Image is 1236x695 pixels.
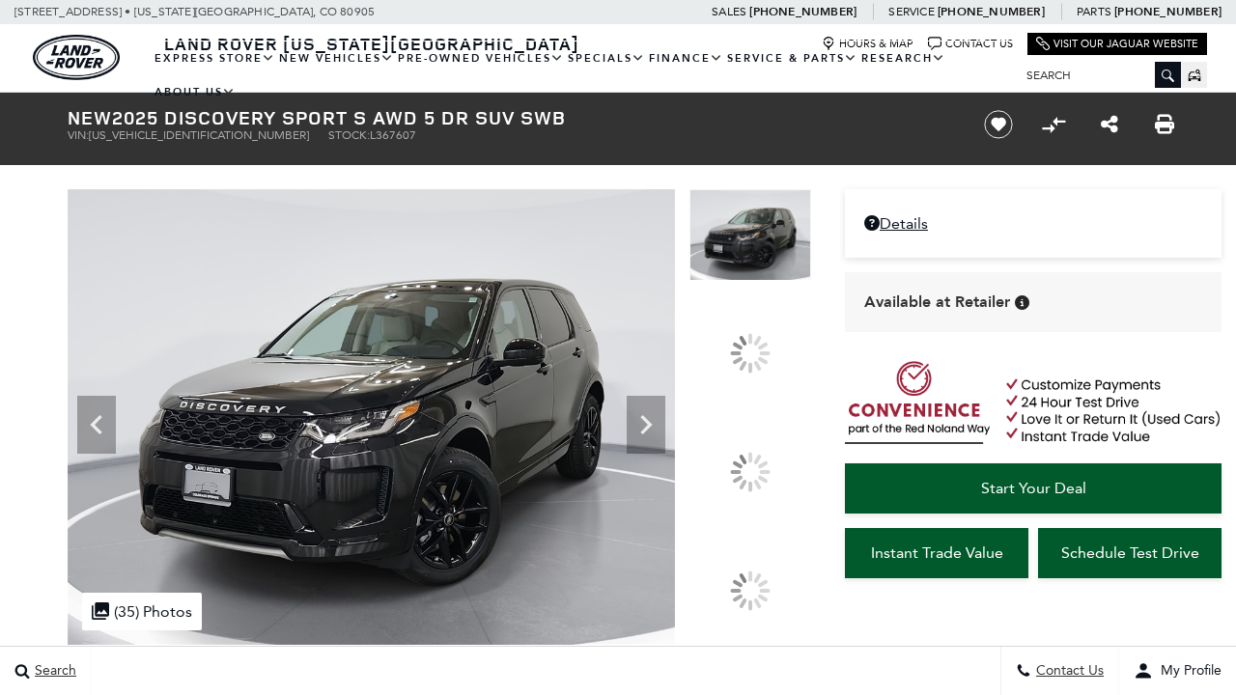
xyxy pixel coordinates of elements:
[164,32,579,55] span: Land Rover [US_STATE][GEOGRAPHIC_DATA]
[1039,110,1068,139] button: Compare vehicle
[153,75,238,109] a: About Us
[864,292,1010,313] span: Available at Retailer
[68,128,89,142] span: VIN:
[82,593,202,630] div: (35) Photos
[845,463,1222,514] a: Start Your Deal
[1155,113,1174,136] a: Print this New 2025 Discovery Sport S AWD 5 dr SUV SWB
[689,189,811,281] img: New 2025 Santorini Black Land Rover S image 1
[845,528,1028,578] a: Instant Trade Value
[68,189,675,645] img: New 2025 Santorini Black Land Rover S image 1
[712,5,746,18] span: Sales
[68,104,112,130] strong: New
[981,479,1086,497] span: Start Your Deal
[33,35,120,80] a: land-rover
[888,5,934,18] span: Service
[647,42,725,75] a: Finance
[725,42,859,75] a: Service & Parts
[749,4,857,19] a: [PHONE_NUMBER]
[1031,663,1104,680] span: Contact Us
[68,107,951,128] h1: 2025 Discovery Sport S AWD 5 dr SUV SWB
[859,42,947,75] a: Research
[928,37,1013,51] a: Contact Us
[14,5,375,18] a: [STREET_ADDRESS] • [US_STATE][GEOGRAPHIC_DATA], CO 80905
[370,128,416,142] span: L367607
[864,214,1202,233] a: Details
[1015,295,1029,310] div: Vehicle is in stock and ready for immediate delivery. Due to demand, availability is subject to c...
[1038,528,1222,578] a: Schedule Test Drive
[1077,5,1111,18] span: Parts
[871,543,1003,562] span: Instant Trade Value
[30,663,76,680] span: Search
[153,32,591,55] a: Land Rover [US_STATE][GEOGRAPHIC_DATA]
[277,42,396,75] a: New Vehicles
[89,128,309,142] span: [US_VEHICLE_IDENTIFICATION_NUMBER]
[1119,647,1236,695] button: user-profile-menu
[1036,37,1198,51] a: Visit Our Jaguar Website
[1101,113,1118,136] a: Share this New 2025 Discovery Sport S AWD 5 dr SUV SWB
[938,4,1045,19] a: [PHONE_NUMBER]
[566,42,647,75] a: Specials
[1114,4,1222,19] a: [PHONE_NUMBER]
[1153,663,1222,680] span: My Profile
[328,128,370,142] span: Stock:
[153,42,1012,109] nav: Main Navigation
[822,37,913,51] a: Hours & Map
[1061,543,1199,562] span: Schedule Test Drive
[33,35,120,80] img: Land Rover
[153,42,277,75] a: EXPRESS STORE
[977,109,1020,140] button: Save vehicle
[1012,64,1181,87] input: Search
[396,42,566,75] a: Pre-Owned Vehicles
